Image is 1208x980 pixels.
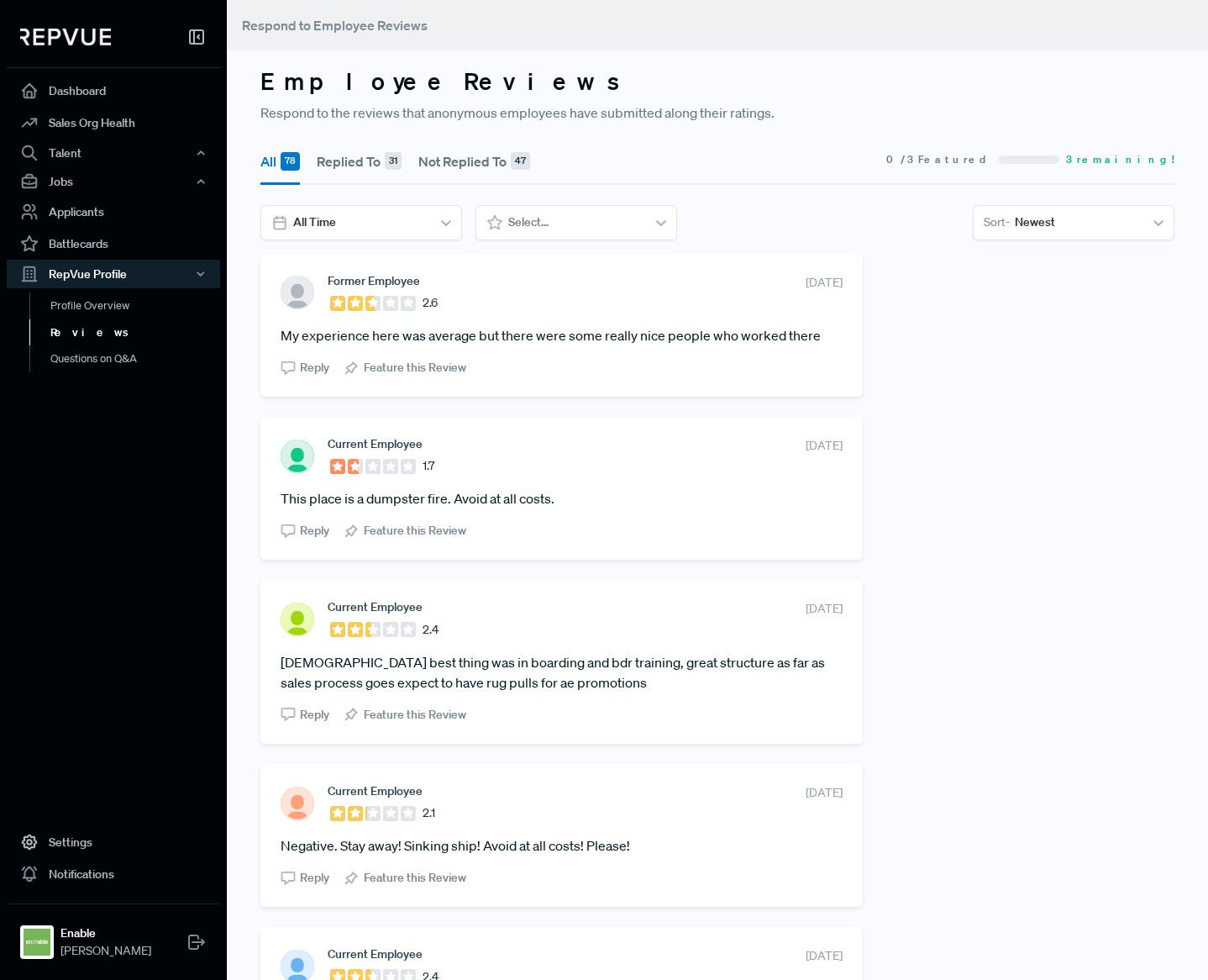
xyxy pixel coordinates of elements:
[385,152,402,171] div: 31
[260,138,300,185] button: All 78
[7,858,220,890] a: Notifications
[281,835,843,856] article: Negative. Stay away! Sinking ship! Avoid at all costs! Please!
[364,869,466,887] span: Feature this Review
[511,152,530,171] div: 47
[7,196,220,228] a: Applicants
[7,75,220,107] a: Dashboard
[418,138,530,185] button: Not Replied To 47
[7,107,220,139] a: Sales Org Health
[24,929,50,956] img: Enable
[20,29,111,45] img: RepVue
[300,869,329,887] span: Reply
[29,319,243,346] a: Reviews
[281,488,843,508] article: This place is a dumpster fire. Avoid at all costs.
[300,522,329,540] span: Reply
[423,621,439,639] span: 2.4
[260,103,1174,123] p: Respond to the reviews that anonymous employees have submitted along their ratings.
[7,904,220,967] a: EnableEnable[PERSON_NAME]
[29,292,243,319] a: Profile Overview
[364,522,466,540] span: Feature this Review
[364,706,466,724] span: Feature this Review
[328,274,420,287] span: Former Employee
[806,947,843,965] span: [DATE]
[1066,152,1174,167] span: 3 remaining!
[423,294,438,312] span: 2.6
[7,167,220,196] button: Jobs
[806,784,843,802] span: [DATE]
[29,345,243,372] a: Questions on Q&A
[423,457,434,475] span: 1.7
[328,437,423,450] span: Current Employee
[242,17,428,34] span: Respond to Employee Reviews
[328,947,423,961] span: Current Employee
[423,804,435,822] span: 2.1
[806,274,843,292] span: [DATE]
[364,359,466,377] span: Feature this Review
[886,152,992,167] span: 0 / 3 Featured
[300,706,329,724] span: Reply
[60,942,151,960] span: [PERSON_NAME]
[984,213,1010,231] span: Sort -
[7,260,220,288] button: RepVue Profile
[7,139,220,167] button: Talent
[328,784,423,798] span: Current Employee
[7,228,220,260] a: Battlecards
[806,600,843,618] span: [DATE]
[806,437,843,455] span: [DATE]
[281,325,843,345] article: My experience here was average but there were some really nice people who worked there
[317,138,402,185] button: Replied To 31
[281,152,300,171] div: 78
[260,67,1174,96] h3: Employee Reviews
[281,652,843,693] article: [DEMOGRAPHIC_DATA] best thing was in boarding and bdr training, great structure as far as sales p...
[300,359,329,377] span: Reply
[328,600,423,614] span: Current Employee
[7,826,220,858] a: Settings
[60,925,151,942] strong: Enable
